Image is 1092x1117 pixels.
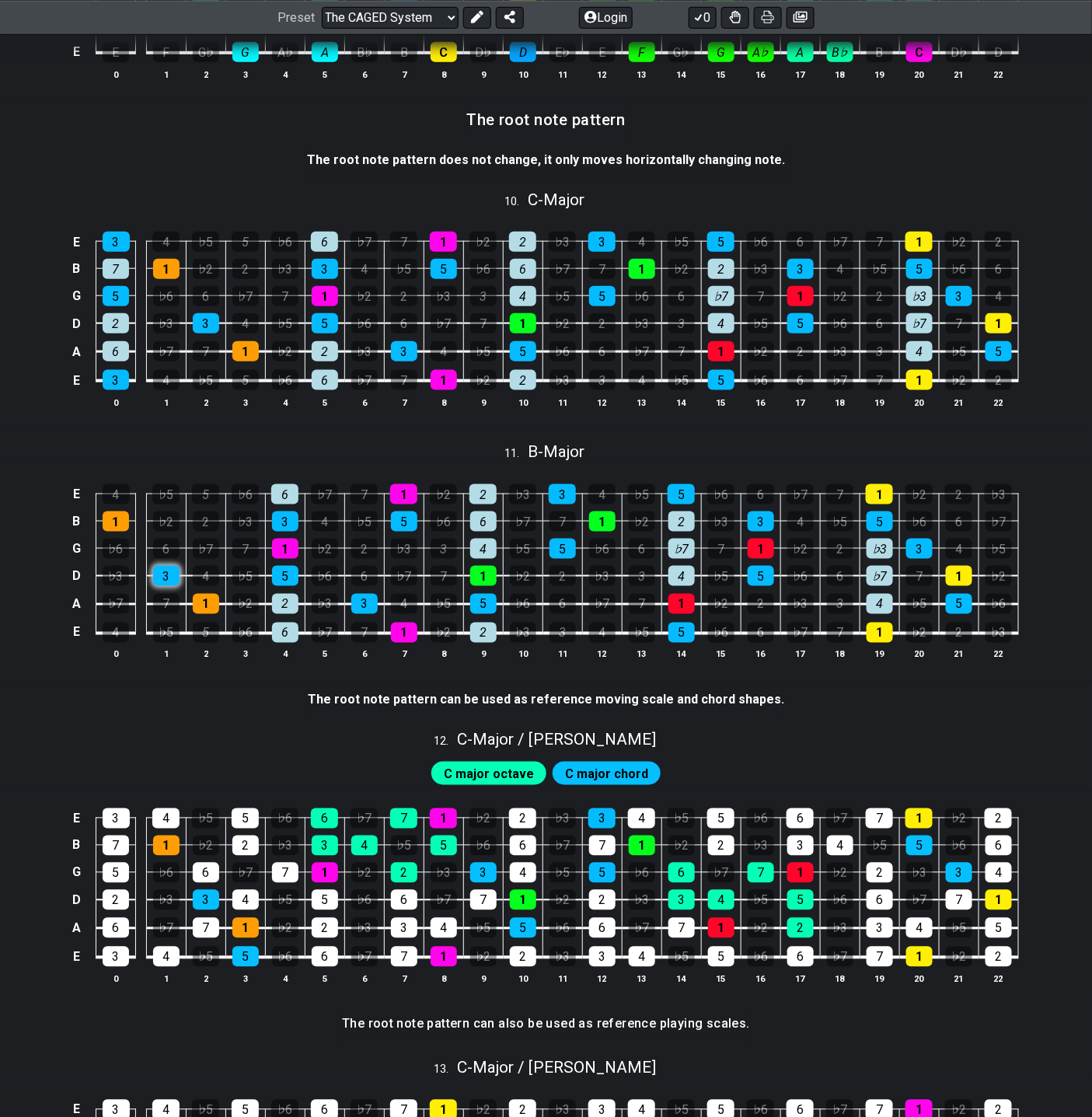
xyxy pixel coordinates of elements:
[431,370,457,390] div: 1
[67,337,85,366] td: A
[589,539,616,559] div: ♭6
[430,484,457,504] div: ♭2
[351,511,378,532] div: ♭5
[986,341,1012,361] div: 5
[549,484,576,504] div: 3
[96,66,136,82] th: 0
[305,394,344,410] th: 5
[312,370,338,390] div: 6
[351,42,378,62] div: B♭
[351,313,378,333] div: ♭6
[96,394,136,410] th: 0
[351,232,378,252] div: ♭7
[67,535,85,562] td: G
[629,286,655,306] div: ♭6
[232,259,259,279] div: 2
[431,286,457,306] div: ♭3
[470,42,497,62] div: D♭
[351,341,378,361] div: ♭3
[906,286,933,306] div: ♭3
[272,511,298,532] div: 3
[787,511,814,532] div: 4
[827,511,853,532] div: ♭5
[391,286,417,306] div: 2
[510,259,536,279] div: 6
[708,341,734,361] div: 1
[708,42,734,62] div: G
[668,370,695,390] div: ♭5
[193,42,219,62] div: G♭
[543,66,582,82] th: 11
[307,152,785,167] strong: The root note pattern does not change, it only moves horizontally changing note.
[424,66,463,82] th: 8
[312,313,338,333] div: 5
[351,370,378,390] div: ♭7
[391,370,417,390] div: 7
[271,484,298,504] div: 6
[986,370,1012,390] div: 2
[67,37,85,67] td: E
[747,484,774,504] div: 6
[469,232,497,252] div: ♭2
[225,66,265,82] th: 3
[312,539,338,559] div: ♭2
[985,484,1012,504] div: ♭3
[103,511,129,532] div: 1
[232,484,259,504] div: ♭6
[668,484,695,504] div: 5
[466,111,626,128] h3: The root note pattern
[463,66,503,82] th: 9
[827,341,853,361] div: ♭3
[867,341,893,361] div: 3
[826,484,853,504] div: 7
[708,511,734,532] div: ♭3
[946,539,972,559] div: 4
[470,259,497,279] div: ♭6
[391,259,417,279] div: ♭5
[787,484,814,504] div: ♭7
[629,341,655,361] div: ♭7
[232,511,259,532] div: ♭3
[529,442,585,461] span: B - Major
[986,286,1012,306] div: 4
[946,511,972,532] div: 6
[391,341,417,361] div: 3
[193,539,219,559] div: ♭7
[305,66,344,82] th: 5
[747,232,774,252] div: ♭6
[945,484,972,504] div: 2
[344,66,384,82] th: 6
[629,259,655,279] div: 1
[505,194,529,211] span: 10 .
[582,394,622,410] th: 12
[311,232,338,252] div: 6
[549,539,576,559] div: 5
[787,232,814,252] div: 6
[701,394,741,410] th: 15
[946,42,972,62] div: D♭
[589,370,616,390] div: 3
[503,66,543,82] th: 10
[787,6,815,28] button: Create image
[668,341,695,361] div: 7
[939,66,979,82] th: 21
[906,259,933,279] div: 5
[153,539,180,559] div: 6
[906,539,933,559] div: 3
[391,313,417,333] div: 6
[549,286,576,306] div: ♭5
[549,42,576,62] div: E♭
[103,259,129,279] div: 7
[748,539,774,559] div: 1
[979,394,1018,410] th: 22
[496,6,524,28] button: Share Preset
[312,511,338,532] div: 4
[986,511,1012,532] div: ♭7
[628,484,655,504] div: ♭5
[67,309,85,337] td: D
[278,10,316,25] span: Preset
[272,313,298,333] div: ♭5
[431,341,457,361] div: 4
[153,42,180,62] div: F
[780,66,820,82] th: 17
